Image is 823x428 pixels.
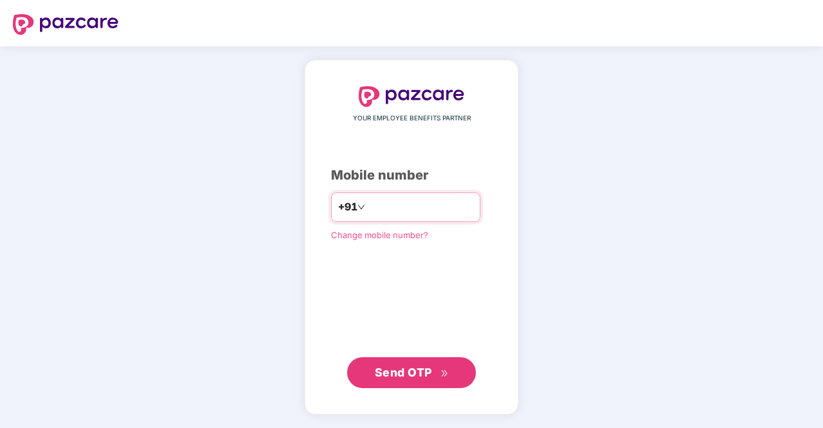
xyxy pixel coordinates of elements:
span: Send OTP [375,366,432,379]
div: Mobile number [331,165,492,185]
img: logo [359,86,464,107]
span: +91 [338,199,357,215]
span: down [357,203,365,211]
img: logo [13,14,118,35]
a: Change mobile number? [331,230,428,240]
button: Send OTPdouble-right [347,357,476,388]
span: YOUR EMPLOYEE BENEFITS PARTNER [353,113,471,124]
span: double-right [440,369,449,378]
